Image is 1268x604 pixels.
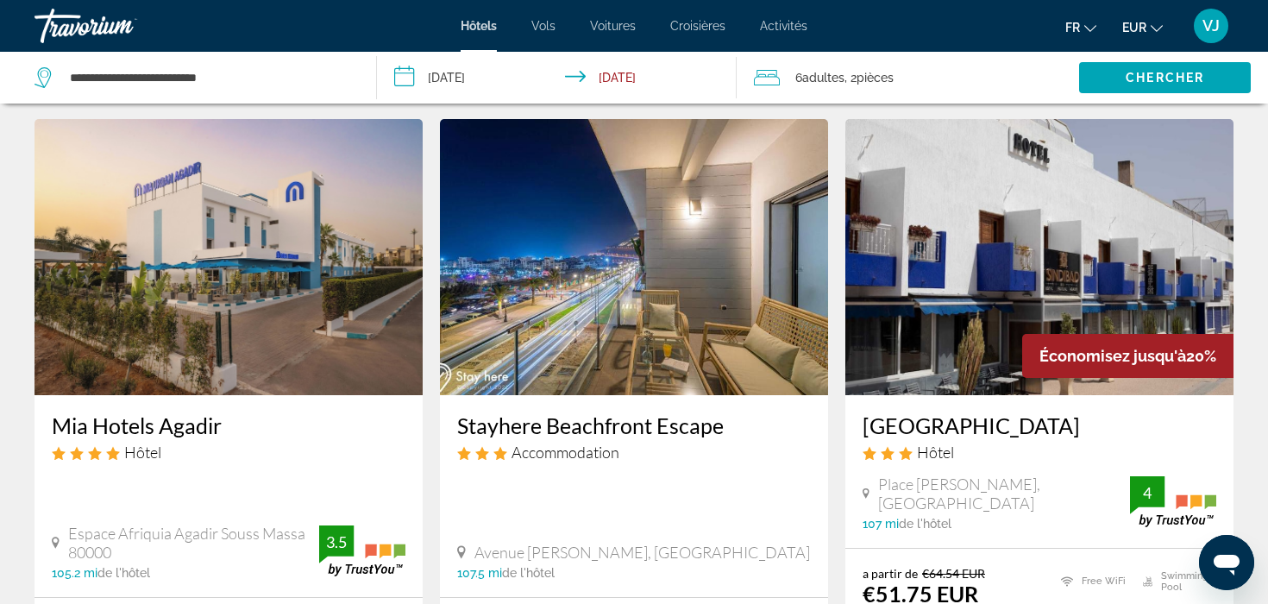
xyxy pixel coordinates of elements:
span: VJ [1202,17,1220,35]
button: Travelers: 6 adults, 0 children [737,52,1079,104]
del: €64.54 EUR [922,566,985,581]
span: Hôtel [917,443,954,462]
span: a partir de [863,566,918,581]
div: 3.5 [319,532,354,552]
span: Accommodation [512,443,619,462]
div: 4 star Hotel [52,443,405,462]
div: 3 star Hotel [863,443,1216,462]
li: Swimming Pool [1134,566,1216,597]
iframe: Bouton de lancement de la fenêtre de messagerie [1199,535,1254,590]
button: Chercher [1079,62,1251,93]
span: pièces [857,71,894,85]
a: Activités [760,19,807,33]
span: 105.2 mi [52,566,97,580]
span: Chercher [1126,71,1204,85]
img: trustyou-badge.svg [1130,476,1216,527]
span: de l'hôtel [97,566,150,580]
a: Stayhere Beachfront Escape [457,412,811,438]
span: 107 mi [863,517,899,531]
span: Espace Afriquia Agadir Souss Massa 80000 [68,524,319,562]
img: trustyou-badge.svg [319,525,405,576]
span: Place [PERSON_NAME], [GEOGRAPHIC_DATA] [878,475,1130,513]
span: fr [1065,21,1080,35]
button: User Menu [1189,8,1233,44]
span: 6 [795,66,844,90]
img: Hotel image [845,119,1233,395]
span: Avenue [PERSON_NAME], [GEOGRAPHIC_DATA] [474,543,810,562]
button: Change language [1065,15,1096,40]
span: Adultes [802,71,844,85]
span: , 2 [844,66,894,90]
a: Croisières [670,19,725,33]
img: Hotel image [440,119,828,395]
span: Économisez jusqu'à [1039,347,1186,365]
button: Check-in date: Nov 18, 2025 Check-out date: Nov 19, 2025 [377,52,737,104]
div: 20% [1022,334,1233,378]
div: 3 star Accommodation [457,443,811,462]
a: Voitures [590,19,636,33]
li: Free WiFi [1052,566,1134,597]
a: Mia Hotels Agadir [52,412,405,438]
a: [GEOGRAPHIC_DATA] [863,412,1216,438]
a: Travorium [35,3,207,48]
a: Hôtels [461,19,497,33]
span: de l'hôtel [502,566,555,580]
button: Change currency [1122,15,1163,40]
div: 4 [1130,482,1164,503]
span: EUR [1122,21,1146,35]
a: Vols [531,19,556,33]
span: Hôtel [124,443,161,462]
span: 107.5 mi [457,566,502,580]
img: Hotel image [35,119,423,395]
span: de l'hôtel [899,517,951,531]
